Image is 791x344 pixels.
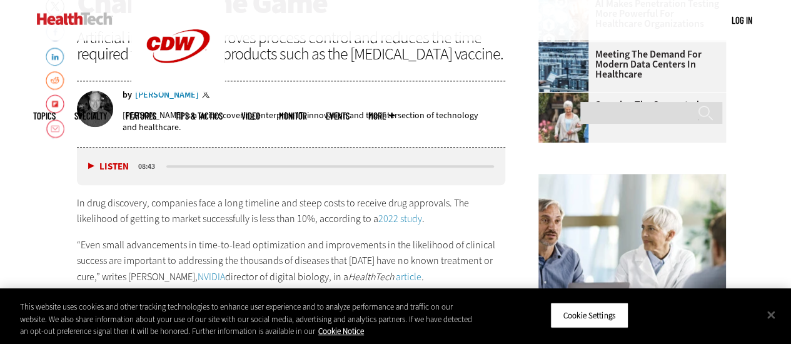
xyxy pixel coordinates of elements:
[538,93,595,103] a: nurse walks with senior woman through a garden
[396,270,421,283] a: article
[378,212,422,225] a: 2022 study
[136,161,164,172] div: duration
[732,14,752,27] div: User menu
[421,270,424,283] em: .
[20,301,475,338] div: This website uses cookies and other tracking technologies to enhance user experience and to analy...
[77,237,506,285] p: “Even small advancements in time-to-lead optimization and improvements in the likelihood of clini...
[77,195,506,227] p: In drug discovery, companies face a long timeline and steep costs to receive drug approvals. The ...
[37,13,113,25] img: Home
[326,111,350,121] a: Events
[279,111,307,121] a: MonITor
[318,326,364,336] a: More information about your privacy
[175,111,223,121] a: Tips & Tactics
[241,111,260,121] a: Video
[732,14,752,26] a: Log in
[77,148,506,185] div: media player
[538,93,588,143] img: nurse walks with senior woman through a garden
[550,302,628,328] button: Cookie Settings
[538,174,726,315] img: incident response team discusses around a table
[368,111,395,121] span: More
[33,111,56,121] span: Topics
[198,270,225,283] a: NVIDIA
[88,162,129,171] button: Listen
[126,111,156,121] a: Features
[131,83,225,96] a: CDW
[348,270,394,283] em: HealthTech
[757,301,785,328] button: Close
[74,111,107,121] span: Specialty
